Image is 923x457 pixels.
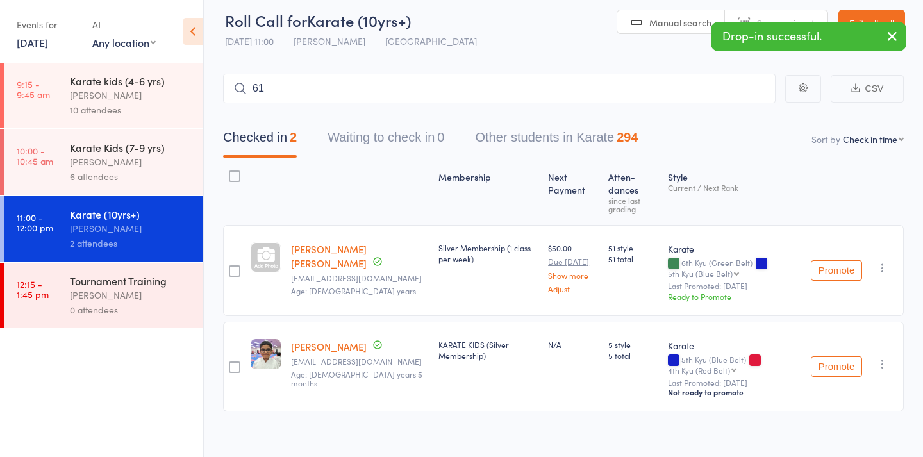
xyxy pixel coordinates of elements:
[608,350,658,361] span: 5 total
[649,16,711,29] span: Manual search
[70,154,192,169] div: [PERSON_NAME]
[291,285,416,296] span: Age: [DEMOGRAPHIC_DATA] years
[17,212,53,233] time: 11:00 - 12:00 pm
[437,130,444,144] div: 0
[70,103,192,117] div: 10 attendees
[475,124,638,158] button: Other students in Karate294
[4,263,203,328] a: 12:15 -1:45 pmTournament Training[PERSON_NAME]0 attendees
[438,242,538,264] div: Silver Membership (1 class per week)
[608,242,658,253] span: 51 style
[608,196,658,213] div: since last grading
[548,271,598,279] a: Show more
[811,260,862,281] button: Promote
[70,221,192,236] div: [PERSON_NAME]
[70,288,192,303] div: [PERSON_NAME]
[291,340,367,353] a: [PERSON_NAME]
[548,285,598,293] a: Adjust
[70,236,192,251] div: 2 attendees
[92,35,156,49] div: Any location
[225,35,274,47] span: [DATE] 11:00
[70,274,192,288] div: Tournament Training
[223,124,297,158] button: Checked in2
[668,339,801,352] div: Karate
[811,356,862,377] button: Promote
[294,35,365,47] span: [PERSON_NAME]
[70,169,192,184] div: 6 attendees
[17,35,48,49] a: [DATE]
[548,339,598,350] div: N/A
[811,133,840,145] label: Sort by
[668,242,801,255] div: Karate
[668,378,801,387] small: Last Promoted: [DATE]
[4,63,203,128] a: 9:15 -9:45 amKarate kids (4-6 yrs)[PERSON_NAME]10 attendees
[433,164,543,219] div: Membership
[668,355,801,374] div: 5th Kyu (Blue Belt)
[70,88,192,103] div: [PERSON_NAME]
[70,207,192,221] div: Karate (10yrs+)
[223,74,776,103] input: Search by name
[291,242,367,270] a: [PERSON_NAME] [PERSON_NAME]
[225,10,307,31] span: Roll Call for
[668,387,801,397] div: Not ready to promote
[548,257,598,266] small: Due [DATE]
[385,35,477,47] span: [GEOGRAPHIC_DATA]
[4,196,203,262] a: 11:00 -12:00 pmKarate (10yrs+)[PERSON_NAME]2 attendees
[603,164,663,219] div: Atten­dances
[617,130,638,144] div: 294
[251,339,281,369] img: image1622615318.png
[70,140,192,154] div: Karate Kids (7-9 yrs)
[290,130,297,144] div: 2
[4,129,203,195] a: 10:00 -10:45 amKarate Kids (7-9 yrs)[PERSON_NAME]6 attendees
[548,242,598,293] div: $50.00
[70,74,192,88] div: Karate kids (4-6 yrs)
[711,22,906,51] div: Drop-in successful.
[291,369,422,388] span: Age: [DEMOGRAPHIC_DATA] years 5 months
[70,303,192,317] div: 0 attendees
[17,14,79,35] div: Events for
[608,339,658,350] span: 5 style
[17,145,53,166] time: 10:00 - 10:45 am
[668,269,733,278] div: 5th Kyu (Blue Belt)
[668,281,801,290] small: Last Promoted: [DATE]
[668,366,730,374] div: 4th Kyu (Red Belt)
[663,164,806,219] div: Style
[608,253,658,264] span: 51 total
[831,75,904,103] button: CSV
[668,183,801,192] div: Current / Next Rank
[307,10,411,31] span: Karate (10yrs+)
[543,164,603,219] div: Next Payment
[17,279,49,299] time: 12:15 - 1:45 pm
[668,291,801,302] div: Ready to Promote
[438,339,538,361] div: KARATE KIDS (Silver Membership)
[757,16,815,29] span: Scanner input
[328,124,444,158] button: Waiting to check in0
[291,274,428,283] small: rupah.v@gmail.com
[291,357,428,366] small: vkrishnanp@gmail.com
[668,258,801,278] div: 6th Kyu (Green Belt)
[838,10,905,35] a: Exit roll call
[92,14,156,35] div: At
[843,133,897,145] div: Check in time
[17,79,50,99] time: 9:15 - 9:45 am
